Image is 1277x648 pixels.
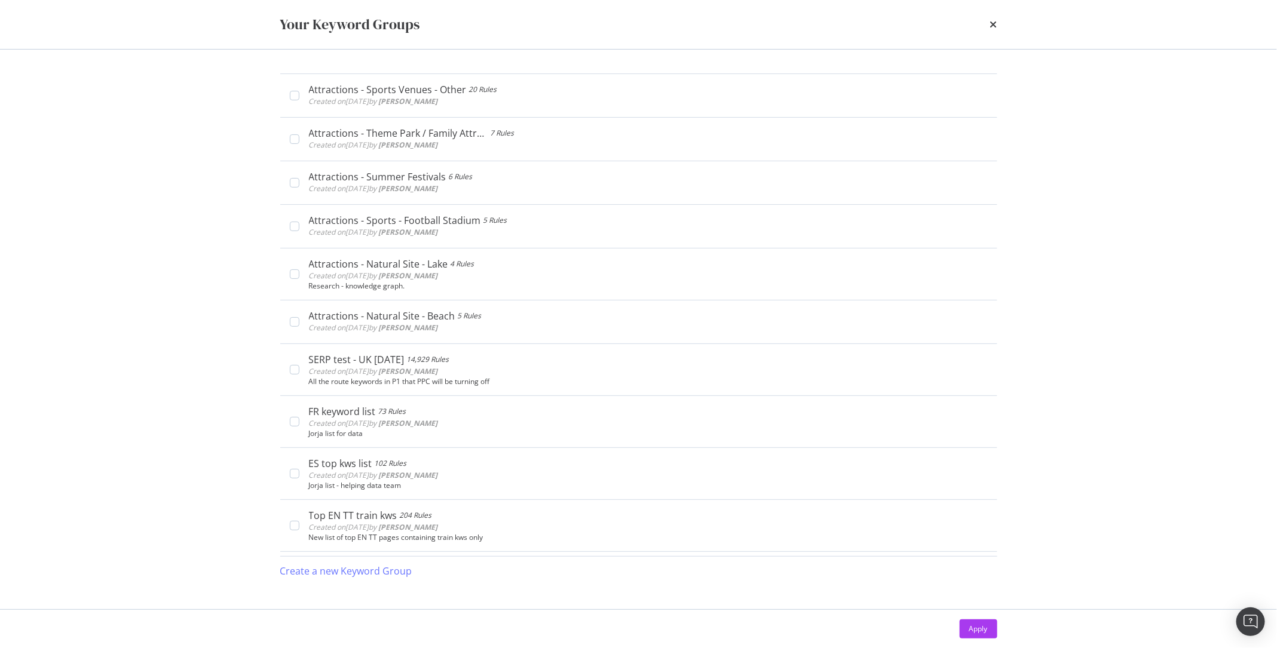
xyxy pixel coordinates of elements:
div: Apply [969,624,988,634]
div: Attractions - Natural Site - Beach [309,310,455,322]
span: Created on [DATE] by [309,418,438,428]
div: Attractions - Sports Venues - Other [309,84,467,96]
div: 5 Rules [483,214,507,226]
b: [PERSON_NAME] [379,140,438,150]
div: times [990,14,997,35]
b: [PERSON_NAME] [379,96,438,106]
div: FR keyword list [309,406,376,417]
div: Jorja list for data [309,429,988,438]
span: Created on [DATE] by [309,183,438,194]
div: ES top kws list [309,457,372,469]
div: 73 Rules [378,406,406,417]
div: Jorja list - helping data team [309,481,988,490]
div: Create a new Keyword Group [280,564,412,578]
span: Created on [DATE] by [309,470,438,480]
span: Created on [DATE] by [309,140,438,150]
b: [PERSON_NAME] [379,470,438,480]
div: 6 Rules [449,171,473,183]
div: Attractions - Natural Site - Lake [309,258,448,270]
b: [PERSON_NAME] [379,227,438,237]
div: 204 Rules [400,509,432,521]
div: 102 Rules [375,457,407,469]
span: Created on [DATE] by [309,227,438,237]
button: Create a new Keyword Group [280,557,412,585]
div: Attractions - Summer Festivals [309,171,446,183]
div: 20 Rules [469,84,497,96]
b: [PERSON_NAME] [379,366,438,376]
b: [PERSON_NAME] [379,522,438,532]
span: Created on [DATE] by [309,271,438,281]
b: [PERSON_NAME] [379,323,438,333]
span: Created on [DATE] by [309,522,438,532]
b: [PERSON_NAME] [379,271,438,281]
div: 7 Rules [491,127,515,139]
div: 4 Rules [451,258,474,270]
div: SERP test - UK [DATE] [309,354,405,366]
div: Attractions - Sports - Football Stadium [309,214,481,226]
div: New list of top EN TT pages containing train kws only [309,533,988,542]
b: [PERSON_NAME] [379,418,438,428]
span: Created on [DATE] by [309,323,438,333]
div: 5 Rules [458,310,482,322]
div: Research - knowledge graph. [309,282,988,290]
div: Open Intercom Messenger [1236,607,1265,636]
b: [PERSON_NAME] [379,183,438,194]
div: Your Keyword Groups [280,14,420,35]
div: Attractions - Theme Park / Family Attractions [309,127,488,139]
button: Apply [960,619,997,638]
span: Created on [DATE] by [309,96,438,106]
div: Top EN TT train kws [309,509,397,521]
div: 14,929 Rules [407,354,449,366]
span: Created on [DATE] by [309,366,438,376]
div: All the route keywords in P1 that PPC will be turning off [309,377,988,386]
